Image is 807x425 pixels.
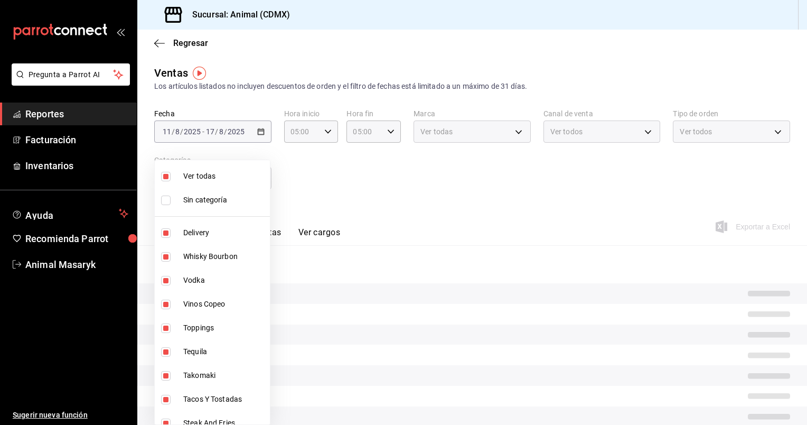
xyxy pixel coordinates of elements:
[183,346,266,357] span: Tequila
[183,370,266,381] span: Takomaki
[183,322,266,334] span: Toppings
[183,275,266,286] span: Vodka
[183,299,266,310] span: Vinos Copeo
[183,171,266,182] span: Ver todas
[183,251,266,262] span: Whisky Bourbon
[193,67,206,80] img: Tooltip marker
[183,394,266,405] span: Tacos Y Tostadas
[183,195,266,206] span: Sin categoría
[183,227,266,238] span: Delivery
